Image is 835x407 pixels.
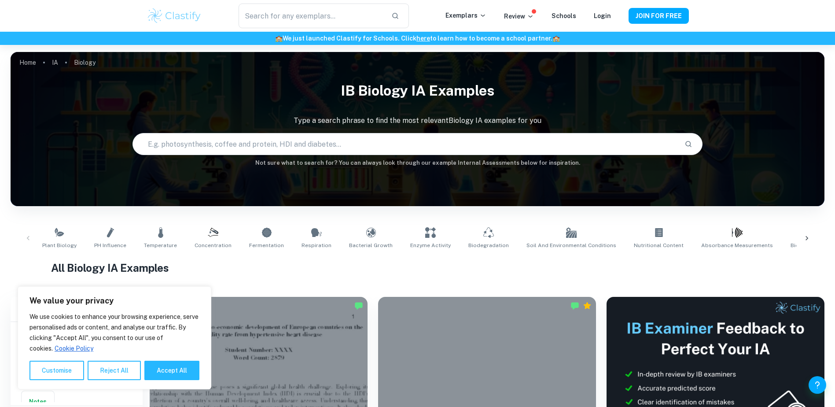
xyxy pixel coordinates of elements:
[594,12,611,19] a: Login
[701,241,773,249] span: Absorbance Measurements
[249,241,284,249] span: Fermentation
[681,137,696,152] button: Search
[133,132,677,156] input: E.g. photosynthesis, coffee and protein, HDI and diabetes...
[349,241,393,249] span: Bacterial Growth
[195,241,232,249] span: Concentration
[19,56,36,69] a: Home
[410,241,451,249] span: Enzyme Activity
[504,11,534,21] p: Review
[809,376,826,394] button: Help and Feedback
[11,159,824,167] h6: Not sure what to search for? You can always look through our example Internal Assessments below f...
[11,297,143,322] h6: Filter exemplars
[526,241,616,249] span: Soil and Environmental Conditions
[29,296,199,306] p: We value your privacy
[302,241,331,249] span: Respiration
[583,301,592,310] div: Premium
[445,11,486,20] p: Exemplars
[634,241,684,249] span: Nutritional Content
[94,241,126,249] span: pH Influence
[354,301,363,310] img: Marked
[239,4,384,28] input: Search for any exemplars...
[29,361,84,380] button: Customise
[144,241,177,249] span: Temperature
[18,286,211,389] div: We value your privacy
[29,311,199,354] p: We use cookies to enhance your browsing experience, serve personalised ads or content, and analys...
[570,301,579,310] img: Marked
[552,12,576,19] a: Schools
[74,58,96,67] p: Biology
[52,56,58,69] a: IA
[552,35,560,42] span: 🏫
[791,241,821,249] span: Biodiversity
[51,260,784,276] h1: All Biology IA Examples
[416,35,430,42] a: here
[147,7,202,25] img: Clastify logo
[54,344,94,352] a: Cookie Policy
[42,241,77,249] span: Plant Biology
[11,115,824,126] p: Type a search phrase to find the most relevant Biology IA examples for you
[629,8,689,24] button: JOIN FOR FREE
[468,241,509,249] span: Biodegradation
[275,35,283,42] span: 🏫
[2,33,833,43] h6: We just launched Clastify for Schools. Click to learn how to become a school partner.
[88,361,141,380] button: Reject All
[11,77,824,105] h1: IB Biology IA examples
[144,361,199,380] button: Accept All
